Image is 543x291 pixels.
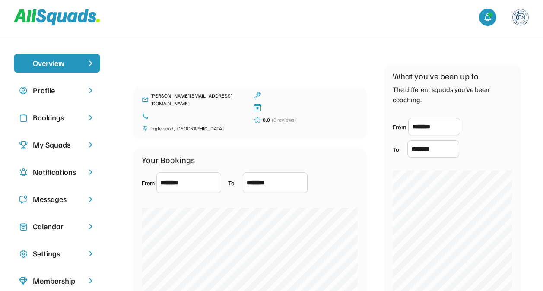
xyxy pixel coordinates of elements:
div: Inglewood, [GEOGRAPHIC_DATA] [150,125,245,133]
img: chevron-right.svg [86,222,95,231]
img: chevron-right.svg [86,250,95,258]
img: Icon%20copy%202.svg [19,114,28,122]
img: bell-03%20%281%29.svg [483,13,492,22]
div: To [228,178,241,187]
div: Membership [33,275,81,287]
div: Settings [33,248,81,259]
img: Icon%20copy%207.svg [19,222,28,231]
div: My Squads [33,139,81,151]
img: chevron-right.svg [86,195,95,203]
div: What you’ve been up to [393,70,479,82]
div: Bookings [33,112,81,123]
div: From [142,178,155,187]
div: Calendar [33,221,81,232]
img: Icon%20copy%204.svg [19,168,28,177]
div: 0.0 [263,116,270,124]
img: https%3A%2F%2F94044dc9e5d3b3599ffa5e2d56a015ce.cdn.bubble.io%2Ff1752726485390x954566203362499700%... [512,9,529,25]
img: chevron-right.svg [86,86,95,95]
img: chevron-right.svg [86,168,95,176]
img: chevron-right.svg [86,141,95,149]
img: yH5BAEAAAAALAAAAAABAAEAAAIBRAA7 [19,59,28,68]
img: user-circle.svg [19,86,28,95]
div: (0 reviews) [272,116,296,124]
div: Overview [33,57,81,69]
img: chevron-right.svg [86,114,95,122]
div: [PERSON_NAME][EMAIL_ADDRESS][DOMAIN_NAME] [150,92,245,108]
div: The different squads you’ve been coaching. [393,84,512,105]
div: Your Bookings [142,153,195,166]
div: To [393,145,406,154]
img: chevron-right%20copy%203.svg [86,59,95,67]
div: Notifications [33,166,81,178]
img: Icon%20copy%205.svg [19,195,28,204]
img: chevron-right.svg [86,277,95,285]
div: Messages [33,193,81,205]
div: From [393,122,406,131]
div: Profile [33,85,81,96]
img: Icon%20copy%203.svg [19,141,28,149]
